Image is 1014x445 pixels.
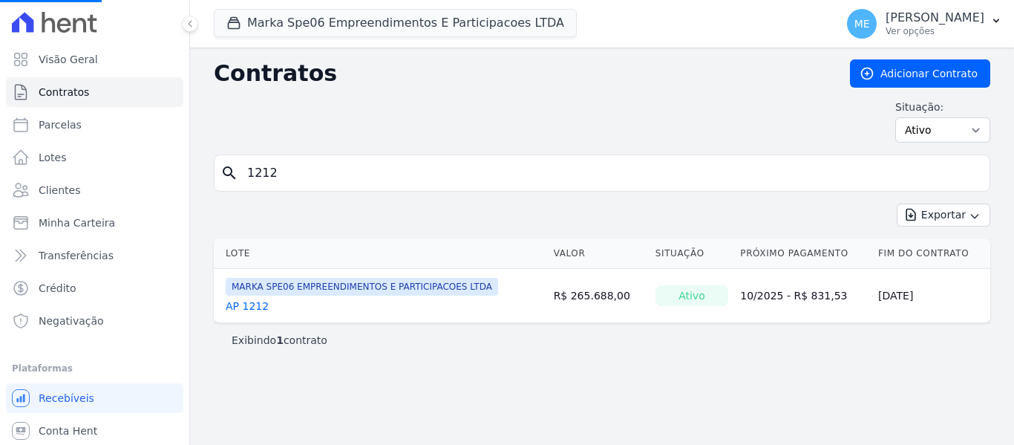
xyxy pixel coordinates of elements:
a: Transferências [6,241,183,270]
span: Transferências [39,248,114,263]
td: R$ 265.688,00 [548,269,650,323]
a: Negativação [6,306,183,336]
td: [DATE] [872,269,990,323]
a: Recebíveis [6,383,183,413]
a: Visão Geral [6,45,183,74]
p: Ver opções [886,25,984,37]
div: Ativo [655,285,729,306]
span: Parcelas [39,117,82,132]
a: Minha Carteira [6,208,183,238]
span: Contratos [39,85,89,100]
th: Lote [214,238,548,269]
a: Clientes [6,175,183,205]
th: Situação [650,238,735,269]
button: ME [PERSON_NAME] Ver opções [835,3,1014,45]
span: Negativação [39,314,104,328]
span: Conta Hent [39,423,97,438]
i: search [220,164,238,182]
a: 10/2025 - R$ 831,53 [740,290,847,302]
button: Marka Spe06 Empreendimentos E Participacoes LTDA [214,9,577,37]
a: Crédito [6,273,183,303]
button: Exportar [897,204,990,227]
p: Exibindo contrato [232,333,327,348]
b: 1 [276,334,284,346]
span: MARKA SPE06 EMPREENDIMENTOS E PARTICIPACOES LTDA [226,278,498,296]
span: Visão Geral [39,52,98,67]
a: Adicionar Contrato [850,59,990,88]
input: Buscar por nome do lote [238,158,984,188]
p: [PERSON_NAME] [886,10,984,25]
h2: Contratos [214,60,826,87]
label: Situação: [895,100,990,114]
th: Próximo Pagamento [734,238,872,269]
span: Recebíveis [39,391,94,406]
a: Contratos [6,77,183,107]
span: Clientes [39,183,80,198]
th: Fim do Contrato [872,238,990,269]
span: Minha Carteira [39,215,115,230]
a: Lotes [6,143,183,172]
span: Crédito [39,281,76,296]
span: Lotes [39,150,67,165]
th: Valor [548,238,650,269]
span: ME [854,19,870,29]
a: AP 1212 [226,299,269,314]
div: Plataformas [12,360,177,377]
a: Parcelas [6,110,183,140]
